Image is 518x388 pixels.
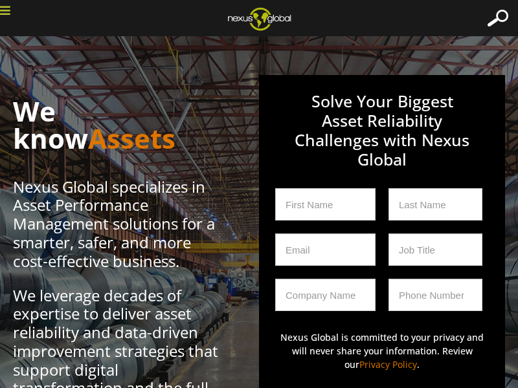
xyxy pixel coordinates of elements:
input: Email [275,233,376,266]
p: Nexus Global specializes in Asset Performance Management solutions for a smarter, safer, and more... [13,178,220,271]
p: Nexus Global is committed to your privacy and will never share your information. Review our . [275,330,489,371]
h1: We know [13,98,220,152]
img: ng_logo_web [218,3,301,34]
input: First Name [275,188,376,221]
input: Last Name [388,188,482,221]
input: Company Name [275,279,376,311]
input: Job Title [388,233,482,266]
span: Assets [88,120,175,156]
a: Privacy Policy [359,358,417,371]
h3: Solve Your Biggest Asset Reliability Challenges with Nexus Global [275,91,489,188]
input: Phone Number [388,279,482,311]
